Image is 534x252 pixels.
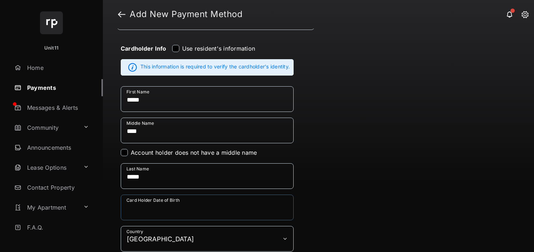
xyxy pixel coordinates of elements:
[121,226,294,252] div: payment_method_screening[postal_addresses][country]
[140,63,290,72] span: This information is required to verify the cardholder's identity.
[11,139,103,156] a: Announcements
[40,11,63,34] img: svg+xml;base64,PHN2ZyB4bWxucz0iaHR0cDovL3d3dy53My5vcmcvMjAwMC9zdmciIHdpZHRoPSI2NCIgaGVpZ2h0PSI2NC...
[11,159,80,176] a: Lease Options
[121,45,166,65] strong: Cardholder Info
[11,179,103,196] a: Contact Property
[130,10,243,19] strong: Add New Payment Method
[131,149,257,156] label: Account holder does not have a middle name
[11,219,103,236] a: F.A.Q.
[11,199,80,216] a: My Apartment
[11,99,103,116] a: Messages & Alerts
[11,59,103,76] a: Home
[44,45,59,52] p: Unit11
[11,79,103,96] a: Payments
[11,119,80,136] a: Community
[182,45,255,52] label: Use resident's information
